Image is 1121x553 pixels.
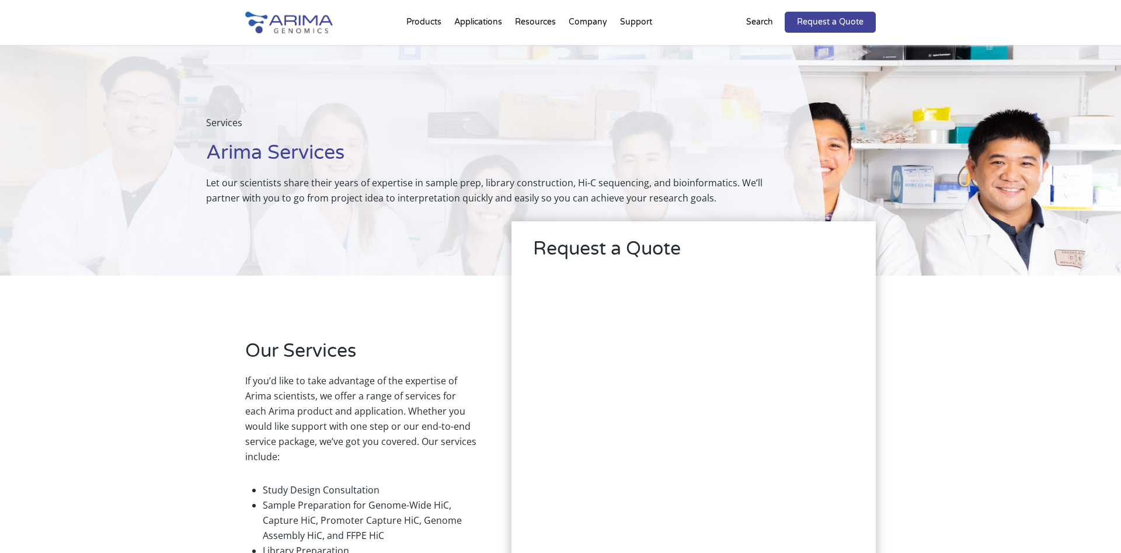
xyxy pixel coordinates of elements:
[245,338,476,373] h2: Our Services
[206,140,767,175] h1: Arima Services
[245,12,333,33] img: Arima-Genomics-logo
[785,12,876,33] a: Request a Quote
[245,373,476,474] p: If you’d like to take advantage of the expertise of Arima scientists, we offer a range of service...
[206,175,767,206] p: Let our scientists share their years of expertise in sample prep, library construction, Hi-C sequ...
[263,482,476,498] li: Study Design Consultation
[533,236,854,271] h2: Request a Quote
[206,115,767,140] p: Services
[263,498,476,543] li: Sample Preparation for Genome-Wide HiC, Capture HiC, Promoter Capture HiC, Genome Assembly HiC, a...
[746,15,773,30] p: Search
